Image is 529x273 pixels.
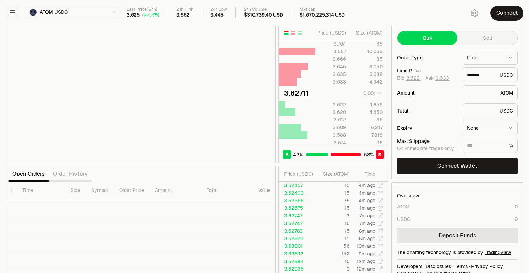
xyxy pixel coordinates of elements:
[352,101,383,108] div: 1,859
[315,131,346,138] div: 3.588
[359,190,375,196] time: 4m ago
[285,151,289,158] span: B
[352,63,383,70] div: 8,050
[397,68,457,73] div: Limit Price
[406,75,421,81] button: 3.622
[210,12,224,18] div: 3.445
[397,192,419,199] div: Overview
[378,151,382,158] span: S
[86,182,114,199] th: Symbol
[321,170,350,177] div: Size ( ATOM )
[357,243,375,249] time: 10m ago
[435,75,450,81] button: 3.633
[463,103,518,118] div: USDC
[315,257,350,265] td: 16
[279,235,315,242] td: 3.62820
[463,121,518,135] button: None
[352,29,383,36] div: Size ( ATOM )
[315,63,346,70] div: 3.645
[40,9,53,16] span: ATOM
[357,258,375,264] time: 12m ago
[364,151,374,158] span: 58 %
[352,56,383,62] div: 35
[279,182,315,189] td: 3.62457
[279,265,315,273] td: 3.62965
[515,203,518,210] div: 0
[352,78,383,85] div: 4,942
[397,31,457,45] button: Buy
[490,6,523,21] button: Connect
[397,249,518,256] div: The charting technology is provided by
[293,151,303,158] span: 42 %
[201,182,253,199] th: Total
[315,116,346,123] div: 3.612
[279,189,315,197] td: 3.62493
[315,189,350,197] td: 15
[397,158,518,174] button: Connect Wallet
[397,139,457,144] div: Max. Slippage
[244,7,283,12] div: 24h Volume
[397,126,457,130] div: Expiry
[315,29,346,36] div: Price ( USDC )
[515,216,518,223] div: 0
[463,138,518,153] div: %
[359,182,375,188] time: 4m ago
[6,25,275,163] iframe: Financial Chart
[315,139,346,146] div: 3.574
[455,263,468,270] a: Terms
[315,78,346,85] div: 3.633
[315,40,346,47] div: 3.704
[426,263,451,270] a: Disclosures
[355,170,375,177] div: Time
[315,227,350,235] td: 15
[471,263,503,270] a: Privacy Policy
[279,257,315,265] td: 3.62892
[297,30,303,36] button: Show Buy Orders Only
[315,197,350,204] td: 26
[244,12,283,18] div: $310,739.40 USD
[176,12,189,18] div: 3.662
[397,108,457,113] div: Total
[315,109,346,116] div: 3.620
[352,139,383,146] div: 36
[315,250,350,257] td: 152
[361,89,383,97] button: 0.001
[114,182,149,199] th: Order Price
[253,182,276,199] th: Value
[359,228,375,234] time: 8m ago
[359,235,375,242] time: 8m ago
[147,12,159,18] div: 4.47%
[359,213,375,219] time: 7m ago
[397,228,518,243] a: Deposit Funds
[463,67,518,82] div: USDC
[315,182,350,189] td: 15
[315,235,350,242] td: 15
[352,124,383,131] div: 6,217
[279,212,315,220] td: 3.62747
[397,203,410,210] div: ATOM
[485,249,511,255] a: TradingView
[149,182,201,199] th: Amount
[30,9,37,16] img: ATOM Logo
[359,251,375,257] time: 11m ago
[315,101,346,108] div: 3.622
[357,266,375,272] time: 12m ago
[300,7,345,12] div: Mkt cap
[17,182,65,199] th: Time
[279,220,315,227] td: 3.62747
[8,167,49,181] button: Open Orders
[352,116,383,123] div: 36
[279,242,315,250] td: 3.63001
[359,197,375,204] time: 4m ago
[127,12,140,18] div: 3.625
[359,220,375,226] time: 7m ago
[315,71,346,78] div: 3.635
[315,212,350,220] td: 3
[49,167,92,181] button: Order History
[300,12,345,18] div: $1,670,225,314 USD
[279,227,315,235] td: 3.62783
[210,7,227,12] div: 24h Low
[352,48,383,55] div: 10,063
[397,216,411,223] div: USDC
[352,109,383,116] div: 4,650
